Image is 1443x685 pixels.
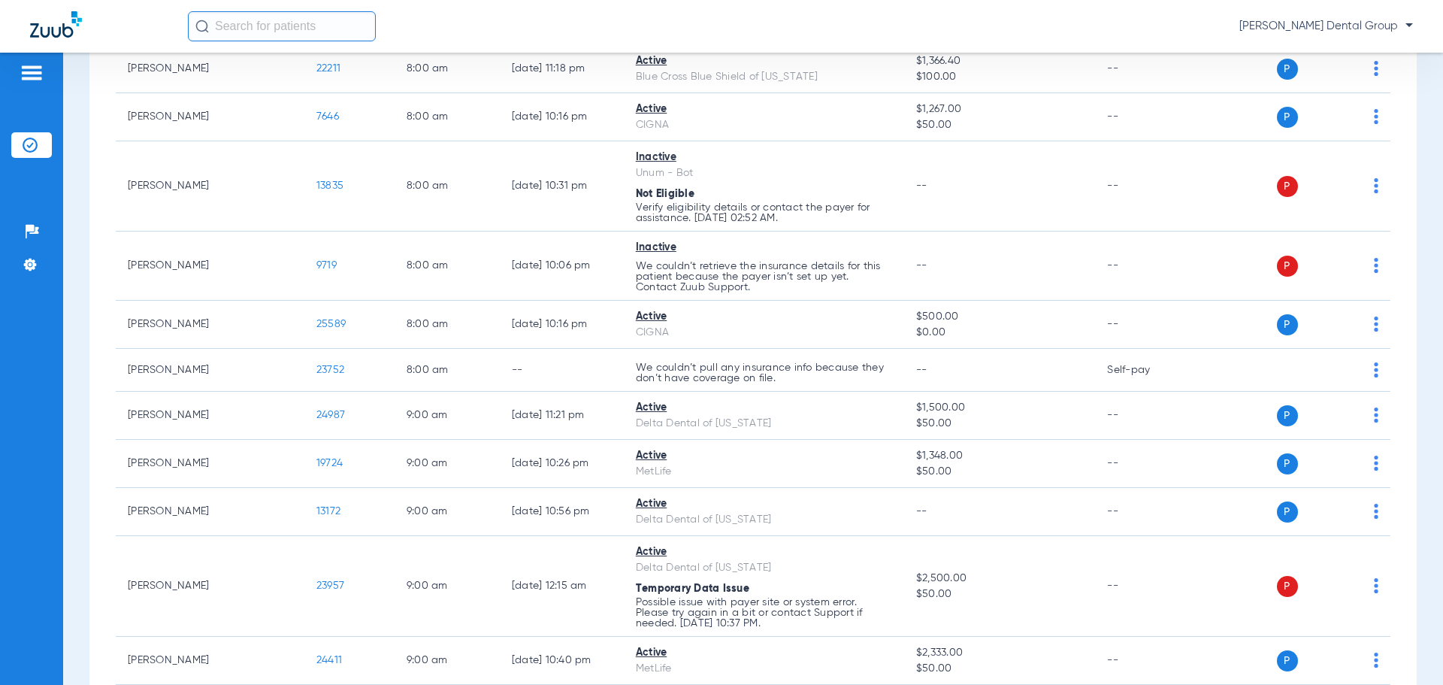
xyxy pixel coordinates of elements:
span: P [1277,650,1298,671]
span: P [1277,405,1298,426]
span: $100.00 [916,69,1083,85]
span: P [1277,59,1298,80]
span: $1,348.00 [916,448,1083,464]
div: MetLife [636,464,892,480]
span: P [1277,502,1298,523]
div: Active [636,102,892,117]
td: [PERSON_NAME] [116,392,304,440]
span: 23957 [316,580,344,591]
span: 24411 [316,655,342,665]
div: Active [636,544,892,560]
span: $500.00 [916,309,1083,325]
span: $50.00 [916,661,1083,677]
span: 24987 [316,410,345,420]
div: CIGNA [636,117,892,133]
td: 8:00 AM [395,301,500,349]
span: $1,500.00 [916,400,1083,416]
div: Unum - Bot [636,165,892,181]
td: 8:00 AM [395,141,500,232]
td: [PERSON_NAME] [116,232,304,301]
img: group-dot-blue.svg [1374,317,1378,332]
div: Active [636,496,892,512]
span: $50.00 [916,416,1083,432]
span: P [1277,576,1298,597]
td: [PERSON_NAME] [116,301,304,349]
td: [DATE] 12:15 AM [500,536,624,637]
td: Self-pay [1095,349,1196,392]
td: -- [1095,392,1196,440]
img: x.svg [1340,362,1355,377]
td: 8:00 AM [395,93,500,141]
span: P [1277,453,1298,474]
td: -- [1095,45,1196,93]
span: 13172 [316,506,340,517]
td: -- [1095,93,1196,141]
div: Delta Dental of [US_STATE] [636,416,892,432]
span: 23752 [316,365,344,375]
td: [DATE] 10:56 PM [500,488,624,536]
input: Search for patients [188,11,376,41]
img: x.svg [1340,258,1355,273]
td: -- [1095,488,1196,536]
td: [PERSON_NAME] [116,45,304,93]
img: x.svg [1340,61,1355,76]
span: -- [916,506,927,517]
td: [DATE] 10:31 PM [500,141,624,232]
td: [DATE] 10:26 PM [500,440,624,488]
span: $0.00 [916,325,1083,341]
span: $50.00 [916,464,1083,480]
td: 9:00 AM [395,637,500,685]
td: [PERSON_NAME] [116,637,304,685]
iframe: Chat Widget [1368,613,1443,685]
div: MetLife [636,661,892,677]
span: 13835 [316,180,343,191]
div: Inactive [636,150,892,165]
td: [PERSON_NAME] [116,141,304,232]
div: Active [636,53,892,69]
td: [PERSON_NAME] [116,93,304,141]
td: 9:00 AM [395,488,500,536]
div: Delta Dental of [US_STATE] [636,512,892,528]
img: group-dot-blue.svg [1374,109,1378,124]
td: 9:00 AM [395,440,500,488]
img: group-dot-blue.svg [1374,258,1378,273]
td: [PERSON_NAME] [116,349,304,392]
img: group-dot-blue.svg [1374,408,1378,423]
td: -- [1095,536,1196,637]
img: x.svg [1340,578,1355,593]
span: -- [916,365,927,375]
td: -- [1095,141,1196,232]
span: $50.00 [916,117,1083,133]
span: $1,267.00 [916,102,1083,117]
span: P [1277,107,1298,128]
div: Delta Dental of [US_STATE] [636,560,892,576]
span: 9719 [316,260,337,271]
span: $50.00 [916,586,1083,602]
span: Temporary Data Issue [636,583,749,594]
td: 9:00 AM [395,536,500,637]
img: group-dot-blue.svg [1374,456,1378,471]
span: $1,366.40 [916,53,1083,69]
div: Active [636,645,892,661]
span: P [1277,176,1298,197]
span: $2,333.00 [916,645,1083,661]
span: -- [916,260,927,271]
img: x.svg [1340,408,1355,423]
p: Possible issue with payer site or system error. Please try again in a bit or contact Support if n... [636,597,892,629]
img: group-dot-blue.svg [1374,61,1378,76]
img: x.svg [1340,504,1355,519]
img: x.svg [1340,317,1355,332]
img: group-dot-blue.svg [1374,178,1378,193]
img: x.svg [1340,178,1355,193]
div: Active [636,448,892,464]
p: We couldn’t pull any insurance info because they don’t have coverage on file. [636,362,892,383]
td: [DATE] 11:18 PM [500,45,624,93]
span: 25589 [316,319,346,329]
td: -- [1095,232,1196,301]
span: 19724 [316,458,343,468]
td: [DATE] 10:06 PM [500,232,624,301]
td: [PERSON_NAME] [116,536,304,637]
td: [DATE] 11:21 PM [500,392,624,440]
img: x.svg [1340,653,1355,668]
